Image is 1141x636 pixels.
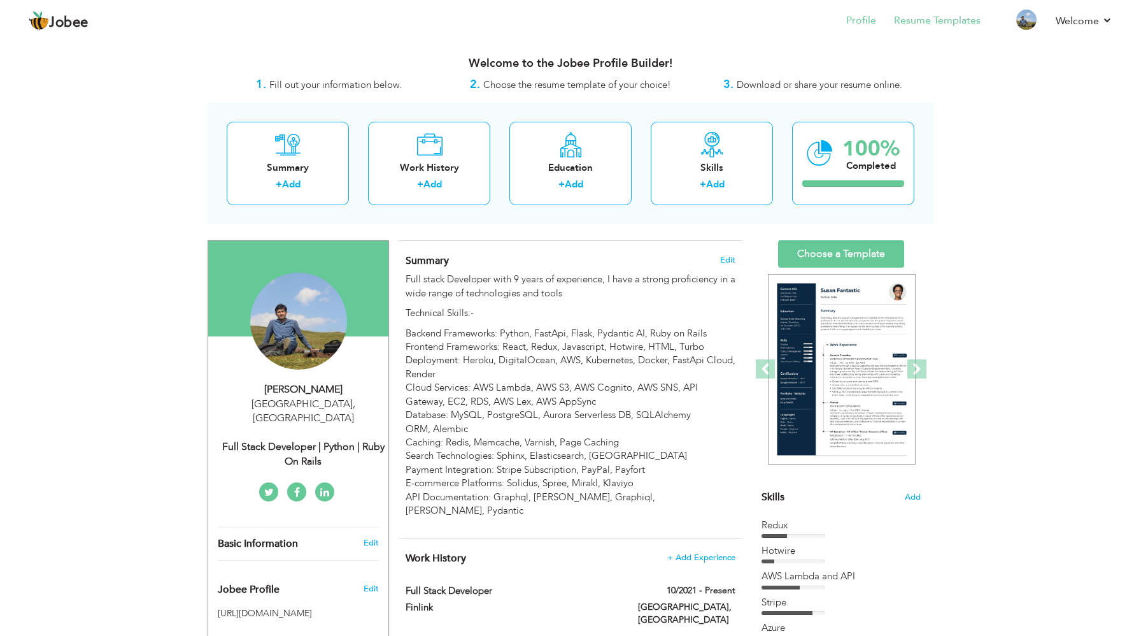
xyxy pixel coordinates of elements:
span: Edit [720,256,735,264]
span: Download or share your resume online. [737,78,902,91]
label: Finlink [406,601,620,614]
div: AWS Lambda and API [762,570,921,583]
img: Haseeb Ahmad [250,273,347,370]
h5: [URL][DOMAIN_NAME] [218,609,379,618]
a: Resume Templates [894,13,981,28]
strong: 2. [470,76,480,92]
span: Basic Information [218,538,298,550]
span: Summary [406,254,449,268]
p: Backend Frameworks: Python, FastApi, Flask, Pydantic AI, Ruby on Rails Frontend Frameworks: React... [406,327,735,518]
label: [GEOGRAPHIC_DATA], [GEOGRAPHIC_DATA] [638,601,735,626]
div: Skills [661,161,763,175]
a: Jobee [29,11,89,31]
span: Fill out your information below. [269,78,402,91]
label: + [276,178,282,191]
span: Edit [364,583,379,595]
p: Full stack Developer with 9 years of experience, I have a strong proficiency in a wide range of t... [406,273,735,300]
div: Summary [237,161,339,175]
h4: This helps to show the companies you have worked for. [406,552,735,565]
div: [PERSON_NAME] [218,382,388,397]
a: Choose a Template [778,240,904,268]
label: 10/2021 - Present [667,584,735,597]
div: Completed [842,159,900,173]
span: , [353,397,355,411]
a: Add [706,178,725,191]
span: Add [905,491,921,503]
div: Hotwire [762,544,921,558]
a: Welcome [1056,13,1112,29]
div: [GEOGRAPHIC_DATA] [GEOGRAPHIC_DATA] [218,397,388,426]
span: + Add Experience [667,553,735,562]
span: Skills [762,490,784,504]
label: + [558,178,565,191]
h4: Adding a summary is a quick and easy way to highlight your experience and interests. [406,254,735,267]
span: Choose the resume template of your choice! [483,78,671,91]
p: Technical Skills:- [406,307,735,320]
div: Redux [762,519,921,532]
div: 100% [842,138,900,159]
a: Add [282,178,301,191]
label: + [700,178,706,191]
a: Edit [364,537,379,549]
label: + [417,178,423,191]
div: Education [520,161,621,175]
div: Enhance your career by creating a custom URL for your Jobee public profile. [208,570,388,602]
a: Profile [846,13,876,28]
div: Azure [762,621,921,635]
span: Work History [406,551,466,565]
a: Add [565,178,583,191]
div: Stripe [762,596,921,609]
label: Full Stack Developer [406,584,620,598]
img: jobee.io [29,11,49,31]
span: Jobee [49,16,89,30]
img: Profile Img [1016,10,1037,30]
div: Work History [378,161,480,175]
a: Add [423,178,442,191]
div: Full Stack Developer | Python | Ruby On Rails [218,440,388,469]
strong: 3. [723,76,733,92]
span: Jobee Profile [218,584,280,596]
strong: 1. [256,76,266,92]
h3: Welcome to the Jobee Profile Builder! [208,57,933,70]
